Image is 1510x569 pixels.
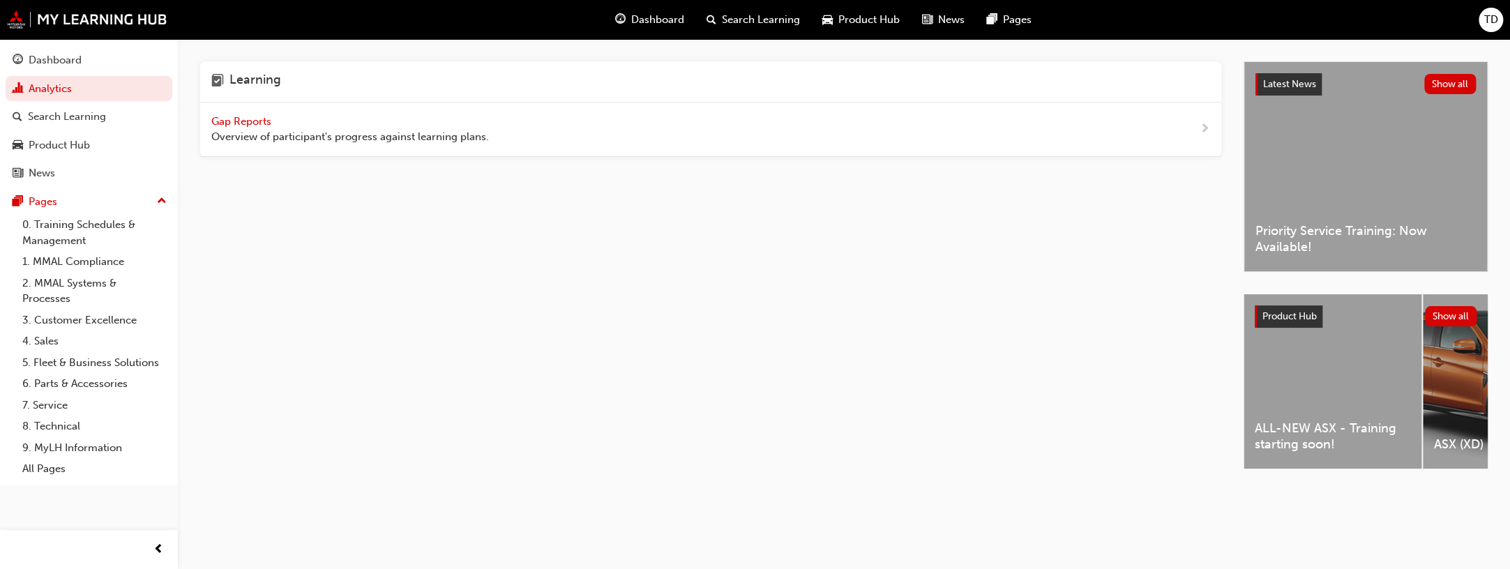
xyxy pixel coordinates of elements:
button: Pages [6,189,172,215]
span: guage-icon [615,11,626,29]
a: Analytics [6,76,172,102]
div: Product Hub [29,137,90,153]
a: ALL-NEW ASX - Training starting soon! [1244,294,1421,469]
span: Dashboard [631,12,684,28]
button: DashboardAnalyticsSearch LearningProduct HubNews [6,45,172,189]
span: news-icon [922,11,933,29]
a: news-iconNews [911,6,976,34]
button: TD [1479,8,1503,32]
span: Overview of participant's progress against learning plans. [211,129,489,145]
a: Product Hub [6,132,172,158]
a: pages-iconPages [976,6,1043,34]
span: Priority Service Training: Now Available! [1255,223,1476,255]
span: ALL-NEW ASX - Training starting soon! [1255,420,1410,452]
a: 2. MMAL Systems & Processes [17,273,172,310]
a: Latest NewsShow allPriority Service Training: Now Available! [1244,61,1488,272]
img: mmal [7,10,167,29]
a: 7. Service [17,395,172,416]
a: 6. Parts & Accessories [17,373,172,395]
span: Latest News [1263,78,1316,90]
a: All Pages [17,458,172,480]
button: Show all [1424,74,1477,94]
div: News [29,165,55,181]
button: Show all [1425,306,1477,326]
a: 9. MyLH Information [17,437,172,459]
a: 1. MMAL Compliance [17,251,172,273]
a: 5. Fleet & Business Solutions [17,352,172,374]
a: 3. Customer Excellence [17,310,172,331]
a: News [6,160,172,186]
h4: Learning [229,73,281,91]
span: Pages [1003,12,1032,28]
span: Product Hub [1262,310,1317,322]
a: 0. Training Schedules & Management [17,214,172,251]
div: Dashboard [29,52,82,68]
a: guage-iconDashboard [604,6,695,34]
span: car-icon [822,11,833,29]
a: Product HubShow all [1255,305,1477,328]
span: prev-icon [153,541,164,559]
a: car-iconProduct Hub [811,6,911,34]
span: pages-icon [13,196,23,208]
span: guage-icon [13,54,23,67]
span: Search Learning [722,12,800,28]
a: Latest NewsShow all [1255,73,1476,96]
span: News [938,12,965,28]
a: Dashboard [6,47,172,73]
span: next-icon [1200,121,1210,138]
span: chart-icon [13,83,23,96]
span: pages-icon [987,11,997,29]
div: Pages [29,194,57,210]
span: news-icon [13,167,23,180]
span: learning-icon [211,73,224,91]
span: TD [1484,12,1498,28]
span: up-icon [157,192,167,211]
span: car-icon [13,139,23,152]
span: Product Hub [838,12,900,28]
a: 4. Sales [17,331,172,352]
a: Search Learning [6,104,172,130]
span: search-icon [707,11,716,29]
a: search-iconSearch Learning [695,6,811,34]
a: 8. Technical [17,416,172,437]
div: Search Learning [28,109,106,125]
span: Gap Reports [211,115,274,128]
span: search-icon [13,111,22,123]
a: Gap Reports Overview of participant's progress against learning plans.next-icon [200,103,1221,157]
